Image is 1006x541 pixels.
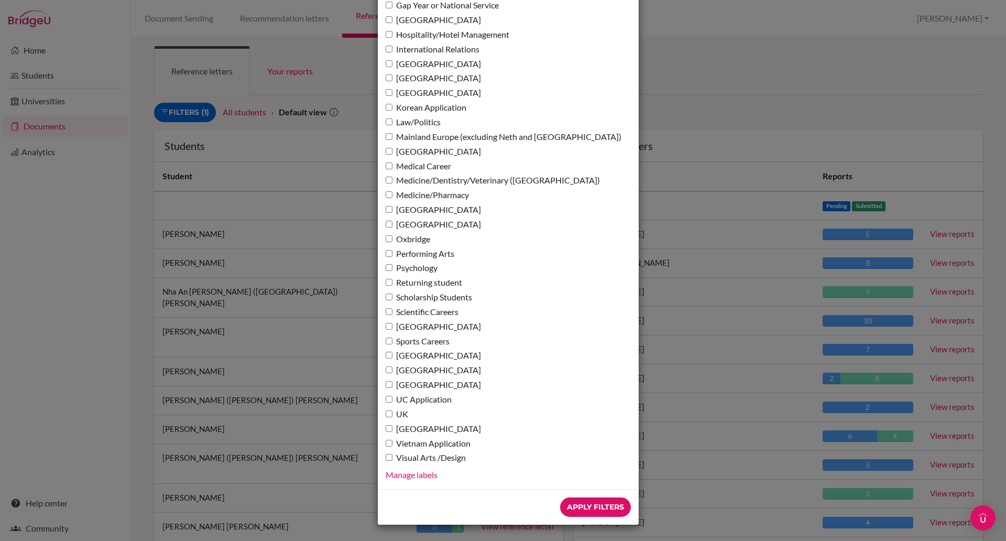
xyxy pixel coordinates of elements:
input: Hospitality/Hotel Management [386,31,392,38]
input: [GEOGRAPHIC_DATA] [386,381,392,388]
label: [GEOGRAPHIC_DATA] [386,204,481,216]
label: Law/Politics [386,116,441,128]
input: Mainland Europe (excluding Neth and [GEOGRAPHIC_DATA]) [386,133,392,140]
input: [GEOGRAPHIC_DATA] [386,60,392,67]
label: Sports Careers [386,336,450,348]
input: Medicine/Pharmacy [386,191,392,198]
label: [GEOGRAPHIC_DATA] [386,146,481,158]
input: [GEOGRAPHIC_DATA] [386,16,392,23]
input: Apply Filters [560,497,631,517]
input: Performing Arts [386,250,392,257]
input: Korean Application [386,104,392,111]
label: Hospitality/Hotel Management [386,29,509,41]
input: Law/Politics [386,118,392,125]
input: Sports Careers [386,338,392,344]
label: [GEOGRAPHIC_DATA] [386,219,481,231]
input: UK [386,410,392,417]
label: [GEOGRAPHIC_DATA] [386,72,481,84]
label: [GEOGRAPHIC_DATA] [386,350,481,362]
label: [GEOGRAPHIC_DATA] [386,423,481,435]
input: [GEOGRAPHIC_DATA] [386,74,392,81]
input: Medical Career [386,163,392,169]
label: International Relations [386,44,479,56]
input: Medicine/Dentistry/Veterinary ([GEOGRAPHIC_DATA]) [386,177,392,183]
label: Korean Application [386,102,466,114]
input: International Relations [386,46,392,52]
div: Open Intercom Messenger [970,505,996,531]
label: [GEOGRAPHIC_DATA] [386,379,481,391]
label: [GEOGRAPHIC_DATA] [386,14,481,26]
a: Manage labels [386,470,438,480]
input: Vietnam Application [386,440,392,447]
label: [GEOGRAPHIC_DATA] [386,321,481,333]
label: UK [386,408,408,420]
label: Scientific Careers [386,306,458,318]
input: Scholarship Students [386,294,392,300]
label: Performing Arts [386,248,454,260]
label: Returning student [386,277,462,289]
input: [GEOGRAPHIC_DATA] [386,221,392,228]
label: UC Application [386,394,452,406]
label: Psychology [386,262,438,274]
input: [GEOGRAPHIC_DATA] [386,425,392,432]
label: Vietnam Application [386,438,471,450]
input: [GEOGRAPHIC_DATA] [386,89,392,96]
label: Mainland Europe (excluding Neth and [GEOGRAPHIC_DATA]) [386,131,621,143]
label: Medicine/Dentistry/Veterinary ([GEOGRAPHIC_DATA]) [386,175,600,187]
input: Returning student [386,279,392,286]
label: Visual Arts /Design [386,452,466,464]
label: [GEOGRAPHIC_DATA] [386,58,481,70]
label: Medicine/Pharmacy [386,189,469,201]
input: Oxbridge [386,235,392,242]
label: Oxbridge [386,233,430,245]
label: [GEOGRAPHIC_DATA] [386,87,481,99]
input: Visual Arts /Design [386,454,392,461]
input: [GEOGRAPHIC_DATA] [386,148,392,155]
input: Scientific Careers [386,308,392,315]
input: [GEOGRAPHIC_DATA] [386,323,392,330]
input: Psychology [386,264,392,271]
input: [GEOGRAPHIC_DATA] [386,352,392,359]
input: UC Application [386,396,392,403]
label: [GEOGRAPHIC_DATA] [386,364,481,376]
label: Scholarship Students [386,291,472,304]
input: [GEOGRAPHIC_DATA] [386,366,392,373]
input: Gap Year or National Service [386,2,392,8]
input: [GEOGRAPHIC_DATA] [386,206,392,213]
label: Medical Career [386,160,451,172]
